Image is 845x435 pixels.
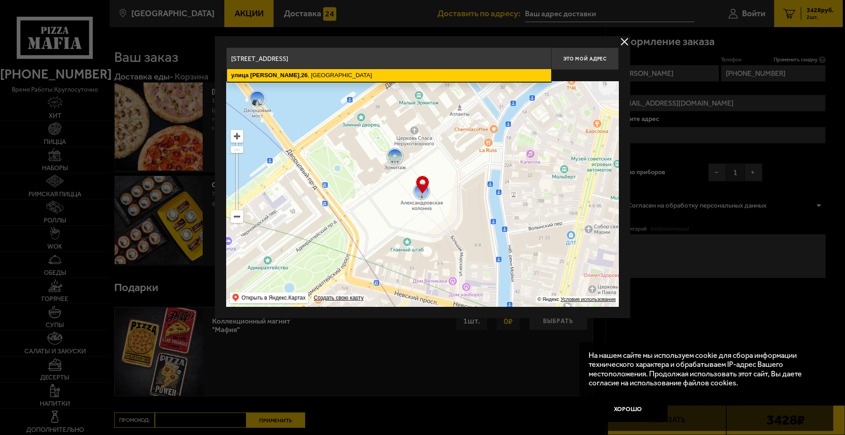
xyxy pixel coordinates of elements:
[250,72,299,79] ymaps: [PERSON_NAME]
[241,292,306,303] ymaps: Открыть в Яндекс.Картах
[563,56,607,62] span: Это мой адрес
[538,296,559,302] ymaps: © Яндекс
[226,72,353,79] p: Укажите дом на карте или в поле ввода
[227,69,551,82] ymaps: , , [GEOGRAPHIC_DATA]
[619,36,630,47] button: delivery type
[589,351,819,387] p: На нашем сайте мы используем cookie для сбора информации технического характера и обрабатываем IP...
[312,295,365,301] a: Создать свою карту
[589,396,668,422] button: Хорошо
[301,72,307,79] ymaps: 26
[231,72,249,79] ymaps: улица
[230,292,308,303] ymaps: Открыть в Яндекс.Картах
[226,47,551,70] input: Введите адрес доставки
[561,296,616,302] a: Условия использования
[551,47,619,70] button: Это мой адрес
